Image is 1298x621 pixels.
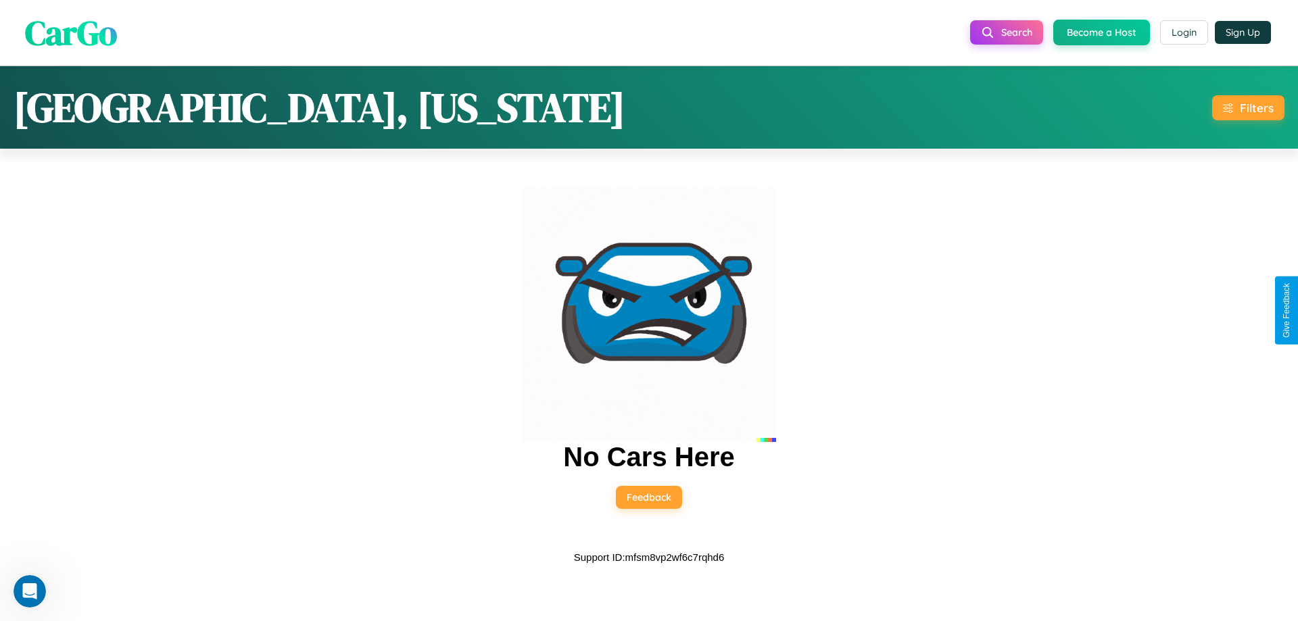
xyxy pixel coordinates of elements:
button: Login [1160,20,1208,45]
button: Feedback [616,486,682,509]
img: car [522,188,776,442]
div: Give Feedback [1282,283,1291,338]
button: Filters [1212,95,1284,120]
h2: No Cars Here [563,442,734,472]
span: Search [1001,26,1032,39]
div: Filters [1240,101,1274,115]
button: Search [970,20,1043,45]
button: Sign Up [1215,21,1271,44]
button: Become a Host [1053,20,1150,45]
iframe: Intercom live chat [14,575,46,607]
h1: [GEOGRAPHIC_DATA], [US_STATE] [14,80,625,135]
p: Support ID: mfsm8vp2wf6c7rqhd6 [574,548,725,566]
span: CarGo [25,9,117,55]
